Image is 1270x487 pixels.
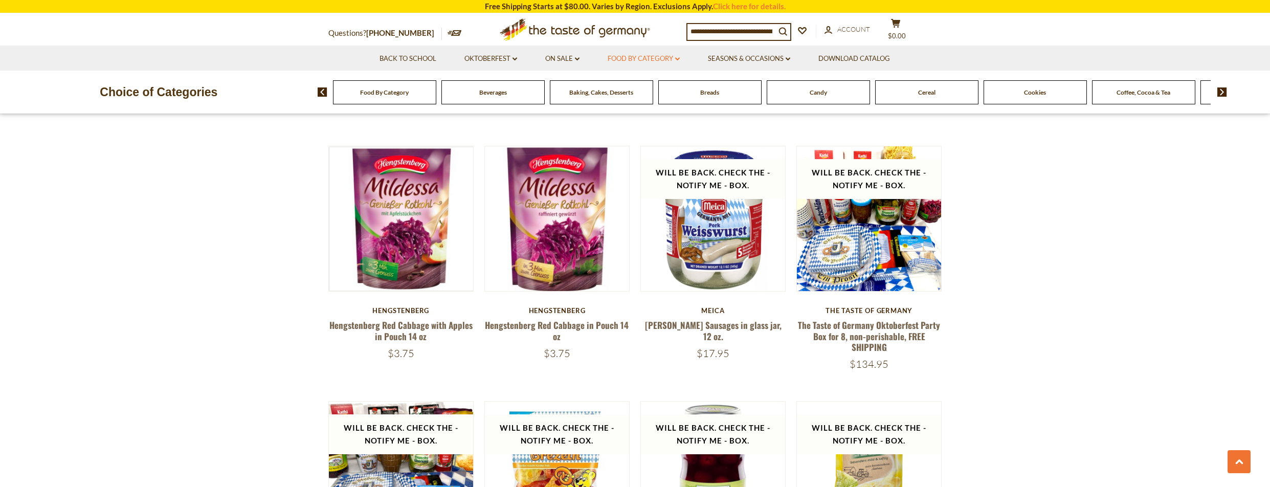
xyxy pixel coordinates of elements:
[810,88,827,96] a: Candy
[1217,87,1227,97] img: next arrow
[366,28,434,37] a: [PHONE_NUMBER]
[818,53,890,64] a: Download Catalog
[797,146,942,291] img: The Taste of Germany Oktoberfest Party Box for 8, non-perishable, FREE SHIPPING
[484,306,630,315] div: Hengstenberg
[485,319,629,342] a: Hengstenberg Red Cabbage in Pouch 14 oz
[1024,88,1046,96] a: Cookies
[544,347,570,360] span: $3.75
[388,347,414,360] span: $3.75
[641,146,786,291] img: Meica Weisswurst Sausages in glass jar, 12 oz.
[881,18,911,44] button: $0.00
[888,32,906,40] span: $0.00
[329,146,474,291] img: Hengstenberg Red Cabbage with Apples in Pouch 14 oz
[640,306,786,315] div: Meica
[708,53,790,64] a: Seasons & Occasions
[796,306,942,315] div: The Taste of Germany
[328,27,442,40] p: Questions?
[697,347,729,360] span: $17.95
[485,146,630,292] img: Hengstenberg Red Cabbage in Pouch 14 oz
[360,88,409,96] a: Food By Category
[700,88,719,96] a: Breads
[569,88,633,96] a: Baking, Cakes, Desserts
[713,2,786,11] a: Click here for details.
[380,53,436,64] a: Back to School
[1117,88,1170,96] a: Coffee, Cocoa & Tea
[545,53,580,64] a: On Sale
[825,24,870,35] a: Account
[837,25,870,33] span: Account
[608,53,680,64] a: Food By Category
[464,53,517,64] a: Oktoberfest
[318,87,327,97] img: previous arrow
[479,88,507,96] a: Beverages
[850,358,888,370] span: $134.95
[645,319,782,342] a: [PERSON_NAME] Sausages in glass jar, 12 oz.
[328,306,474,315] div: Hengstenberg
[798,319,940,353] a: The Taste of Germany Oktoberfest Party Box for 8, non-perishable, FREE SHIPPING
[329,319,473,342] a: Hengstenberg Red Cabbage with Apples in Pouch 14 oz
[918,88,935,96] a: Cereal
